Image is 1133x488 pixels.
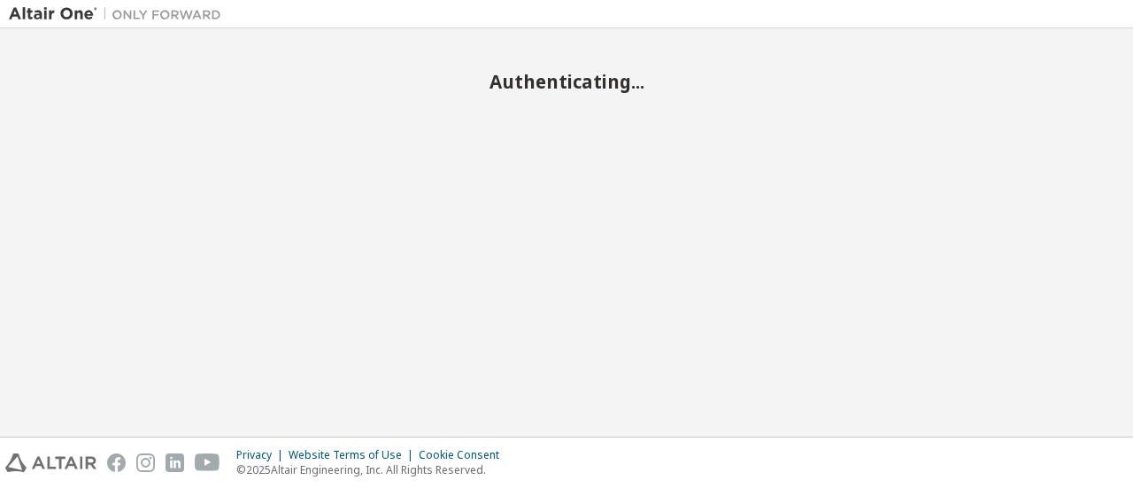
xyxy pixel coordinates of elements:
[136,453,155,472] img: instagram.svg
[289,448,419,462] div: Website Terms of Use
[5,453,96,472] img: altair_logo.svg
[195,453,220,472] img: youtube.svg
[9,70,1124,93] h2: Authenticating...
[107,453,126,472] img: facebook.svg
[236,462,510,477] p: © 2025 Altair Engineering, Inc. All Rights Reserved.
[166,453,184,472] img: linkedin.svg
[9,5,230,23] img: Altair One
[419,448,510,462] div: Cookie Consent
[236,448,289,462] div: Privacy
